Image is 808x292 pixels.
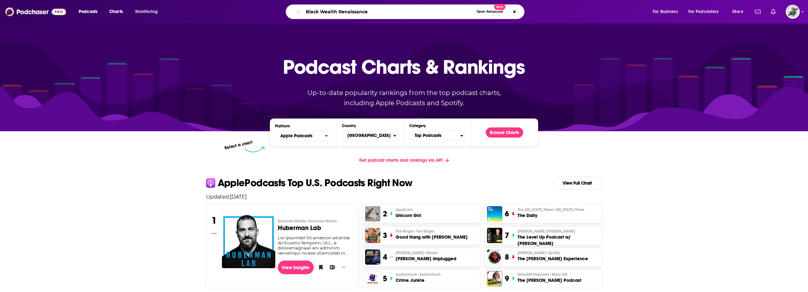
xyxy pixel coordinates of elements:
img: Huberman Lab [222,215,275,268]
span: Top Podcasts [410,130,460,141]
a: Scicomm Media•Scicomm MediaHuberman Lab [278,219,353,235]
button: Categories [409,131,466,141]
p: The Ringer • The Ringer [396,229,468,234]
a: View Insights [278,261,314,274]
p: Joe Rogan • Spotify [518,250,588,255]
img: Unicorn Girl [365,206,380,221]
img: The Joe Rogan Experience [487,249,502,265]
img: select arrow [244,146,264,153]
span: Charts [109,7,123,16]
img: Crime Junkie [365,271,380,286]
button: Show More Button [339,264,348,270]
div: Search podcasts, credits, & more... [292,4,531,19]
span: SiriusXM Podcasts [518,272,567,277]
h3: 3 [383,231,387,240]
span: • Sirius XM [549,272,567,277]
button: Open AdvancedNew [474,8,506,16]
a: Apple Inc.Unicorn Girl [396,207,421,219]
span: For Podcasters [688,7,719,16]
h3: 9 [505,274,509,283]
h3: The Level Up Podcast w/ [PERSON_NAME] [518,234,599,247]
h3: 2 [383,209,387,219]
button: Add to List [328,262,334,272]
a: [PERSON_NAME] [PERSON_NAME]The Level Up Podcast w/ [PERSON_NAME] [518,229,599,247]
span: Monitoring [135,7,158,16]
h3: [PERSON_NAME] Unplugged [396,255,456,262]
h3: 5 [383,274,387,283]
span: The Ringer [396,229,434,234]
p: Paul Alex Espinoza [518,229,599,234]
h3: Unicorn Girl [396,212,421,219]
h3: The [PERSON_NAME] Experience [518,255,588,262]
img: Podchaser - Follow, Share and Rate Podcasts [5,6,66,18]
img: Good Hang with Amy Poehler [365,228,380,243]
span: • [US_STATE] Times [553,207,584,212]
img: The Mel Robbins Podcast [487,271,502,286]
button: open menu [74,7,106,17]
img: The Daily [487,206,502,221]
span: [PERSON_NAME] [518,250,560,255]
span: • Realm [424,251,437,255]
h2: Platforms [275,131,332,141]
a: View Full Chart [552,177,602,189]
p: Apple Podcasts Top U.S. Podcasts Right Now [218,178,412,188]
h3: 4 [383,252,387,262]
p: Podcast Charts & Rankings [283,46,525,87]
span: [PERSON_NAME] [PERSON_NAME] [518,229,575,234]
span: Apple Inc. [396,207,414,212]
span: [PERSON_NAME] [396,250,437,255]
h3: Huberman Lab [278,225,353,231]
button: open menu [684,7,728,17]
button: open menu [131,7,166,17]
p: Up-to-date popularity rankings from the top podcast charts, including Apple Podcasts and Spotify. [295,88,513,108]
h3: 1 [211,215,217,226]
span: • The Ringer [414,229,434,234]
span: Apple Podcasts [280,134,312,138]
img: Mick Unplugged [365,249,380,265]
span: • Spotify [546,251,560,255]
span: Logged in as PodProMaxBooking [786,5,800,19]
a: The Ringer•The RingerGood Hang with [PERSON_NAME] [396,229,468,240]
img: The Level Up Podcast w/ Paul Alex [487,228,502,243]
span: [GEOGRAPHIC_DATA] [342,130,393,141]
p: audiochuck • Audiochuck [396,272,441,277]
a: The [US_STATE] Times•[US_STATE] TimesThe Daily [518,207,584,219]
span: For Business [653,7,678,16]
p: Select a chart [224,139,253,151]
h3: The [PERSON_NAME] Podcast [518,277,581,283]
span: Get podcast charts and rankings via API [359,158,443,163]
button: open menu [648,7,686,17]
h3: Good Hang with [PERSON_NAME] [396,234,468,240]
button: open menu [728,7,751,17]
input: Search podcasts, credits, & more... [303,7,474,17]
h3: 7 [505,231,509,240]
p: Mick Hunt • Realm [396,250,456,255]
p: Apple Inc. [396,207,421,212]
span: New [494,4,505,10]
a: Show notifications dropdown [752,6,763,17]
span: audiochuck [396,272,441,277]
a: Charts [105,7,127,17]
button: Countries [342,131,399,141]
p: SiriusXM Podcasts • Sirius XM [518,272,581,277]
p: The New York Times • New York Times [518,207,584,212]
button: open menu [275,131,332,141]
span: The [US_STATE] Times [518,207,584,212]
button: Browse Charts [486,127,523,138]
div: Lor Ipsumdol Sit ametcon ad elitse do Eiusmo Temporin, Ut.L., e doloremagnaali eni adminim veniam... [278,235,353,255]
p: Scicomm Media • Scicomm Media [278,219,353,224]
